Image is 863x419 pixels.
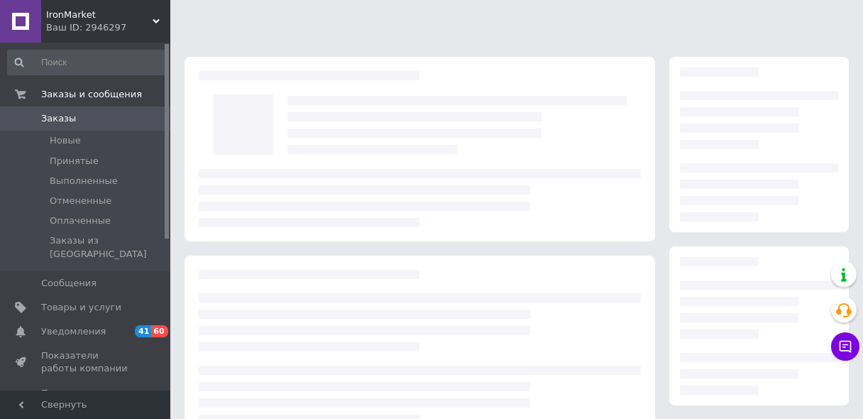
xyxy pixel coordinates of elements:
[41,88,142,101] span: Заказы и сообщения
[7,50,167,75] input: Поиск
[50,155,99,168] span: Принятые
[41,112,76,125] span: Заказы
[50,214,111,227] span: Оплаченные
[41,387,131,413] span: Панель управления
[831,332,859,361] button: Чат с покупателем
[50,195,111,207] span: Отмененные
[41,349,131,375] span: Показатели работы компании
[46,9,153,21] span: IronMarket
[41,325,106,338] span: Уведомления
[151,325,167,337] span: 60
[135,325,151,337] span: 41
[50,175,118,187] span: Выполненные
[50,134,81,147] span: Новые
[50,234,166,260] span: Заказы из [GEOGRAPHIC_DATA]
[46,21,170,34] div: Ваш ID: 2946297
[41,301,121,314] span: Товары и услуги
[41,277,97,290] span: Сообщения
